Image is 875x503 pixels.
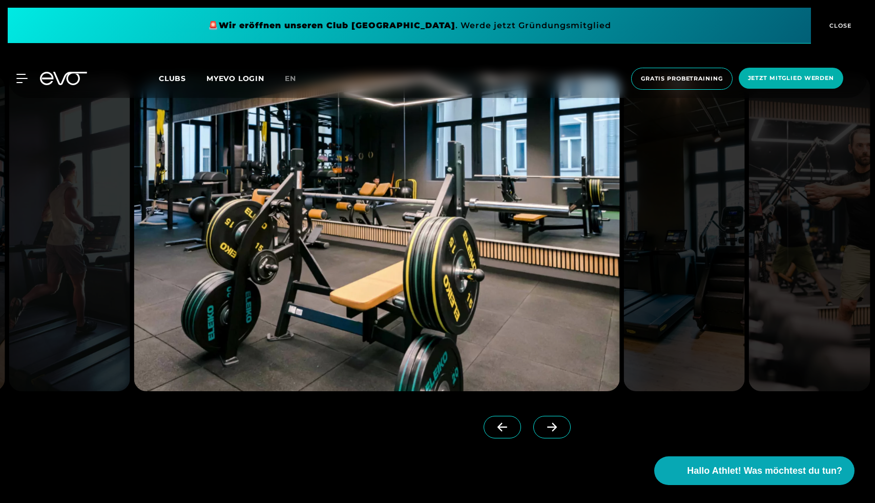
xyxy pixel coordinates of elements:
button: Hallo Athlet! Was möchtest du tun? [654,456,855,485]
button: CLOSE [811,8,867,44]
img: evofitness [9,75,130,391]
span: Gratis Probetraining [641,74,723,83]
a: Clubs [159,73,206,83]
span: en [285,74,296,83]
a: Gratis Probetraining [628,68,736,90]
span: Jetzt Mitglied werden [748,74,834,83]
a: MYEVO LOGIN [206,74,264,83]
img: evofitness [134,75,619,391]
img: evofitness [749,75,870,391]
a: Jetzt Mitglied werden [736,68,846,90]
a: en [285,73,308,85]
span: Clubs [159,74,186,83]
span: CLOSE [827,21,852,30]
img: evofitness [623,75,745,391]
span: Hallo Athlet! Was möchtest du tun? [687,464,842,478]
